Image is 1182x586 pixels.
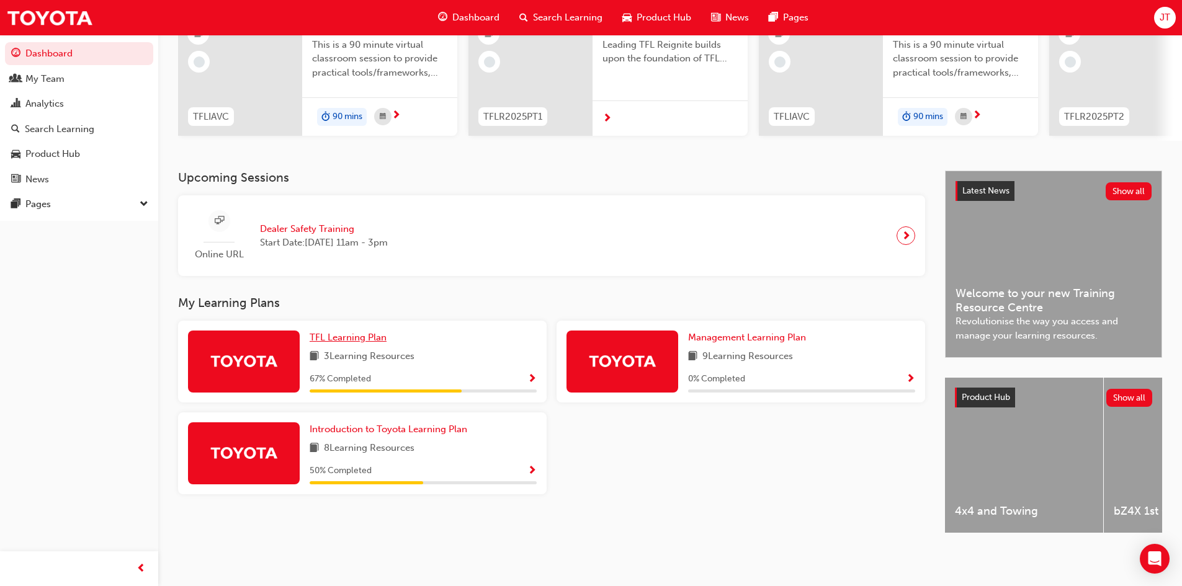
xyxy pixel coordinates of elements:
img: Trak [588,350,656,371]
span: Pages [783,11,808,25]
span: guage-icon [438,10,447,25]
a: pages-iconPages [759,5,818,30]
span: TFLR2025PT2 [1064,110,1124,124]
div: My Team [25,72,65,86]
span: car-icon [11,149,20,160]
span: next-icon [972,110,982,122]
span: search-icon [11,124,20,135]
span: people-icon [11,74,20,85]
span: Introduction to Toyota Learning Plan [310,424,467,435]
span: book-icon [310,441,319,456]
span: news-icon [711,10,720,25]
div: Analytics [25,97,64,111]
span: Revolutionise the way you access and manage your learning resources. [956,314,1152,342]
button: Pages [5,193,153,216]
span: 90 mins [913,110,943,124]
div: Pages [25,197,51,211]
button: Show all [1106,389,1153,407]
span: Dashboard [452,11,499,25]
span: down-icon [140,197,148,213]
a: Dashboard [5,42,153,65]
span: pages-icon [11,199,20,210]
span: JT [1160,11,1170,25]
a: News [5,168,153,191]
a: TFL Learning Plan [310,331,392,345]
a: Search Learning [5,118,153,141]
span: pages-icon [769,10,778,25]
button: Show all [1106,182,1152,200]
span: 50 % Completed [310,464,372,478]
span: Start Date: [DATE] 11am - 3pm [260,236,388,250]
button: Show Progress [906,371,915,387]
span: Management Learning Plan [688,332,806,343]
span: Dealer Safety Training [260,222,388,236]
img: Trak [210,350,278,371]
button: JT [1154,7,1176,29]
span: TFLR2025PT1 [483,110,542,124]
span: TFLIAVC [193,110,229,124]
div: Product Hub [25,147,80,161]
span: sessionType_ONLINE_URL-icon [215,213,224,229]
span: search-icon [519,10,528,25]
span: 4x4 and Towing [955,504,1093,518]
span: 0 % Completed [688,372,745,386]
a: 4x4 and Towing [945,378,1103,533]
span: Product Hub [962,392,1010,402]
span: This is a 90 minute virtual classroom session to provide practical tools/frameworks, behaviours a... [312,38,447,80]
h3: My Learning Plans [178,296,925,310]
span: guage-icon [11,48,20,60]
button: DashboardMy TeamAnalyticsSearch LearningProduct HubNews [5,40,153,193]
span: Leading Reignite TFLR2025PT1 Leading TFL Reignite builds upon the foundation of TFL Reignite, rea... [602,24,738,66]
span: TFLIAVC [774,110,810,124]
div: Search Learning [25,122,94,136]
a: car-iconProduct Hub [612,5,701,30]
span: 8 Learning Resources [324,441,414,456]
span: learningRecordVerb_NONE-icon [774,56,786,68]
span: next-icon [602,113,612,125]
a: Latest NewsShow all [956,181,1152,201]
span: Show Progress [906,374,915,385]
span: next-icon [902,227,911,244]
img: Trak [210,442,278,463]
span: news-icon [11,174,20,185]
h3: Upcoming Sessions [178,171,925,185]
a: Product HubShow all [955,388,1152,407]
span: learningRecordVerb_NONE-icon [1065,56,1076,68]
span: 3 Learning Resources [324,349,414,365]
span: Show Progress [527,374,537,385]
span: Product Hub [637,11,691,25]
span: 90 mins [333,110,362,124]
a: search-iconSearch Learning [509,5,612,30]
a: Online URLDealer Safety TrainingStart Date:[DATE] 11am - 3pm [188,205,915,267]
span: This is a 90 minute virtual classroom session to provide practical tools/frameworks, behaviours a... [893,38,1028,80]
span: calendar-icon [960,109,967,125]
a: Product Hub [5,143,153,166]
button: Show Progress [527,371,537,387]
span: calendar-icon [380,109,386,125]
span: duration-icon [902,109,911,125]
a: Management Learning Plan [688,331,811,345]
a: Analytics [5,92,153,115]
span: Latest News [962,185,1010,196]
span: 9 Learning Resources [702,349,793,365]
span: book-icon [688,349,697,365]
span: learningRecordVerb_NONE-icon [194,56,205,68]
a: My Team [5,68,153,91]
span: TFL Learning Plan [310,332,387,343]
a: Introduction to Toyota Learning Plan [310,422,472,437]
span: News [725,11,749,25]
span: chart-icon [11,99,20,110]
span: Show Progress [527,466,537,477]
span: next-icon [392,110,401,122]
span: Welcome to your new Training Resource Centre [956,286,1152,314]
a: news-iconNews [701,5,759,30]
a: guage-iconDashboard [428,5,509,30]
span: 67 % Completed [310,372,371,386]
img: Trak [6,4,93,32]
div: News [25,172,49,187]
span: book-icon [310,349,319,365]
div: Open Intercom Messenger [1140,544,1170,574]
span: learningRecordVerb_NONE-icon [484,56,495,68]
